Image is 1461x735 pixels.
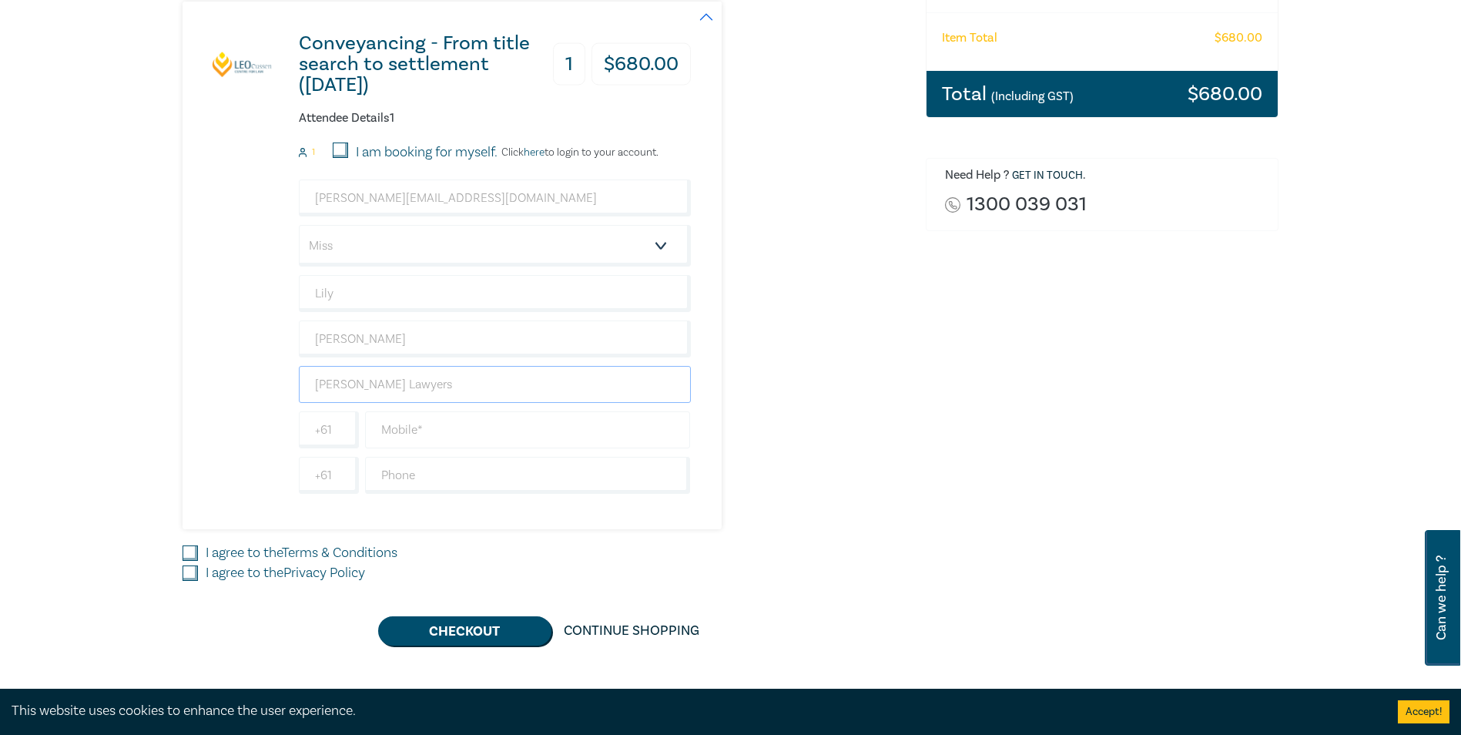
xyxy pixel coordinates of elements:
img: Conveyancing - From title search to settlement (November 2025) [212,51,273,78]
a: Continue Shopping [551,616,712,646]
small: 1 [312,147,315,158]
input: Attendee Email* [299,180,691,216]
a: Get in touch [1012,169,1083,183]
input: Last Name* [299,321,691,357]
h3: Total [942,84,1074,104]
h6: $ 680.00 [1215,31,1262,45]
h3: 1 [553,43,585,86]
small: (Including GST) [991,89,1074,104]
h3: $ 680.00 [591,43,691,86]
input: +61 [299,411,359,448]
span: Can we help ? [1434,539,1449,656]
label: I agree to the [206,543,397,563]
button: Checkout [378,616,551,646]
a: Terms & Conditions [282,544,397,562]
input: Mobile* [365,411,691,448]
h6: Item Total [942,31,997,45]
div: This website uses cookies to enhance the user experience. [12,701,1375,721]
h6: Need Help ? . [945,168,1267,183]
p: Click to login to your account. [498,146,658,159]
a: 1300 039 031 [967,194,1087,215]
label: I agree to the [206,563,365,583]
input: +61 [299,457,359,494]
input: Company [299,366,691,403]
label: I am booking for myself. [356,143,498,163]
input: Phone [365,457,691,494]
h3: Conveyancing - From title search to settlement ([DATE]) [299,33,552,96]
a: here [524,146,545,159]
button: Accept cookies [1398,700,1449,723]
h6: Attendee Details 1 [299,111,691,126]
input: First Name* [299,275,691,312]
a: Privacy Policy [283,564,365,582]
h3: $ 680.00 [1188,84,1262,104]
